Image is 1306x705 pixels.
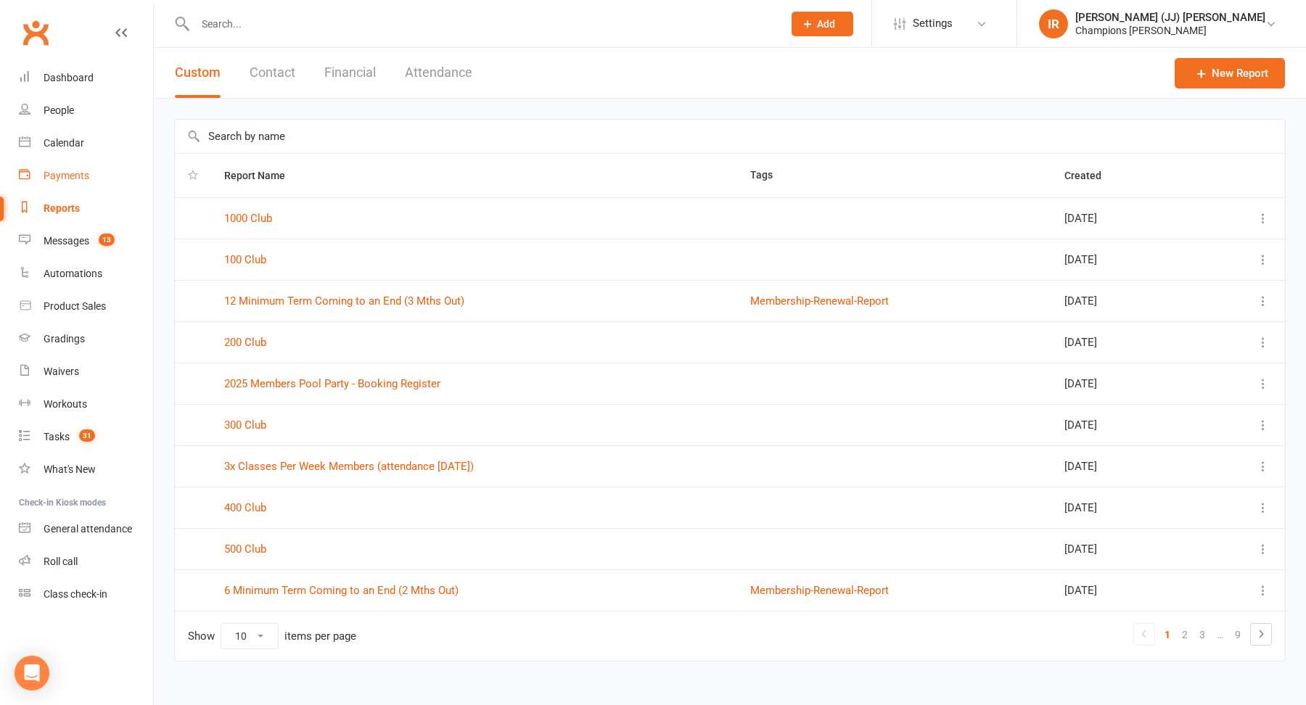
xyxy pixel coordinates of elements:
a: Class kiosk mode [19,578,153,611]
a: Calendar [19,127,153,160]
a: 400 Club [224,501,266,514]
a: Clubworx [17,15,54,51]
td: [DATE] [1051,197,1202,239]
div: Automations [44,268,102,279]
a: 200 Club [224,336,266,349]
a: 100 Club [224,253,266,266]
div: Tasks [44,431,70,442]
button: Custom [175,48,221,98]
td: [DATE] [1051,528,1202,569]
a: Payments [19,160,153,192]
div: Calendar [44,137,84,149]
div: Dashboard [44,72,94,83]
button: Created [1064,167,1117,184]
span: Created [1064,170,1117,181]
div: Messages [44,235,89,247]
div: What's New [44,463,96,475]
a: Workouts [19,388,153,421]
div: Champions [PERSON_NAME] [1075,24,1265,37]
div: Payments [44,170,89,181]
button: Contact [250,48,295,98]
a: 12 Minimum Term Coming to an End (3 Mths Out) [224,294,464,308]
button: Add [792,12,853,36]
div: General attendance [44,523,132,535]
a: 3 [1194,624,1211,645]
a: Dashboard [19,62,153,94]
td: [DATE] [1051,487,1202,528]
a: Messages 13 [19,225,153,257]
div: items per page [284,630,356,643]
div: Workouts [44,398,87,410]
button: Financial [324,48,376,98]
span: Report Name [224,170,301,181]
button: Membership-Renewal-Report [750,582,889,599]
span: 13 [99,234,115,246]
a: Gradings [19,323,153,355]
div: Reports [44,202,80,214]
a: Product Sales [19,290,153,323]
a: What's New [19,453,153,486]
td: [DATE] [1051,569,1202,611]
td: [DATE] [1051,363,1202,404]
td: [DATE] [1051,404,1202,445]
span: Add [817,18,835,30]
span: Settings [913,7,953,40]
div: Show [188,623,356,649]
a: Automations [19,257,153,290]
a: 1 [1159,624,1176,645]
td: [DATE] [1051,239,1202,280]
input: Search... [191,14,773,34]
div: Class check-in [44,588,107,600]
span: 31 [79,429,95,442]
a: … [1211,624,1229,645]
div: [PERSON_NAME] (JJ) [PERSON_NAME] [1075,11,1265,24]
div: Product Sales [44,300,106,312]
div: Gradings [44,333,85,345]
td: [DATE] [1051,445,1202,487]
a: General attendance kiosk mode [19,513,153,545]
td: [DATE] [1051,321,1202,363]
a: 2 [1176,624,1194,645]
div: IR [1039,9,1068,38]
a: 9 [1229,624,1247,645]
a: 6 Minimum Term Coming to an End (2 Mths Out) [224,584,459,597]
button: Attendance [405,48,472,98]
a: 1000 Club [224,212,272,225]
div: People [44,104,74,116]
a: 500 Club [224,543,266,556]
th: Tags [737,154,1051,197]
a: 2025 Members Pool Party - Booking Register [224,377,440,390]
div: Waivers [44,366,79,377]
button: Report Name [224,167,301,184]
a: Tasks 31 [19,421,153,453]
a: Reports [19,192,153,225]
button: Membership-Renewal-Report [750,292,889,310]
a: 3x Classes Per Week Members (attendance [DATE]) [224,460,474,473]
a: New Report [1175,58,1285,88]
a: Roll call [19,545,153,578]
td: [DATE] [1051,280,1202,321]
input: Search by name [175,120,1285,153]
a: People [19,94,153,127]
a: 300 Club [224,419,266,432]
a: Waivers [19,355,153,388]
div: Roll call [44,556,78,567]
div: Open Intercom Messenger [15,656,49,690]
